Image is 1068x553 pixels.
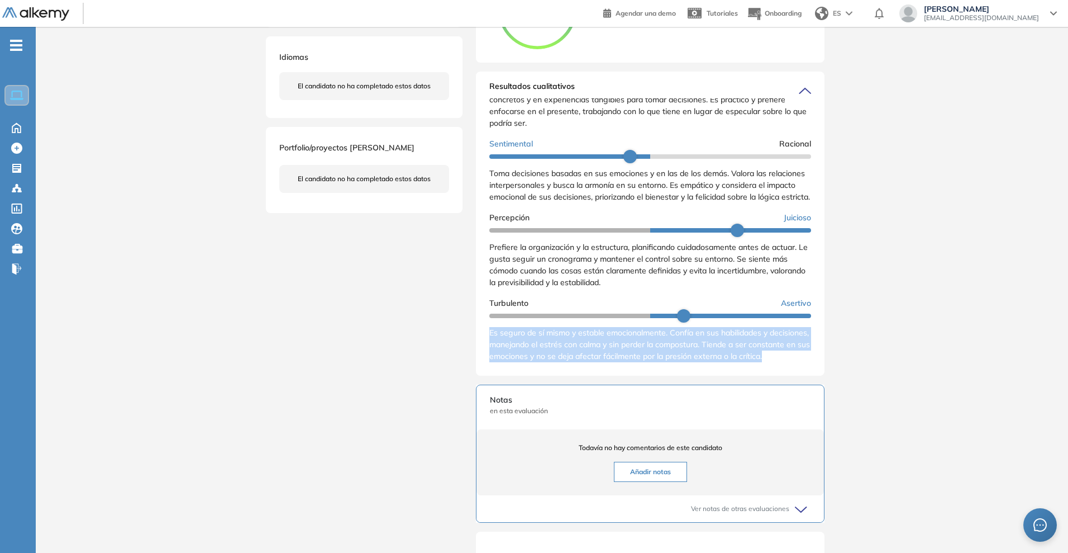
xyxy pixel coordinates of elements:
span: Racional [779,138,811,150]
span: Notas [490,394,810,406]
span: en esta evaluación [490,406,810,416]
span: Onboarding [765,9,802,17]
span: ES [833,8,841,18]
span: El candidato no ha completado estos datos [298,174,431,184]
span: [PERSON_NAME] [924,4,1039,13]
span: El candidato no ha completado estos datos [298,81,431,91]
span: Ver notas de otras evaluaciones [691,504,789,514]
span: Es seguro de sí mismo y estable emocionalmente. Confía en sus habilidades y decisiones, manejando... [489,328,810,361]
span: Idiomas [279,52,308,62]
button: Añadir notas [614,462,687,482]
i: - [10,44,22,46]
span: Asertivo [781,297,811,309]
img: Logo [2,7,69,21]
span: Juicioso [784,212,811,224]
span: Agendar una demo [616,9,676,17]
span: Sentimental [489,138,533,150]
span: message [1033,518,1047,532]
a: Agendar una demo [603,6,676,19]
span: Portfolio/proyectos [PERSON_NAME] [279,143,414,153]
span: Percepción [489,212,530,224]
span: Resultados cualitativos [489,81,575,98]
span: Tutoriales [707,9,738,17]
span: Toma decisiones basadas en sus emociones y en las de los demás. Valora las relaciones interperson... [489,168,810,202]
button: Onboarding [747,2,802,26]
span: Turbulento [489,297,528,309]
span: Prefiere la organización y la estructura, planificando cuidadosamente antes de actuar. Le gusta s... [489,242,808,287]
span: [EMAIL_ADDRESS][DOMAIN_NAME] [924,13,1039,22]
img: arrow [846,11,852,16]
span: Todavía no hay comentarios de este candidato [490,443,810,453]
img: world [815,7,828,20]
